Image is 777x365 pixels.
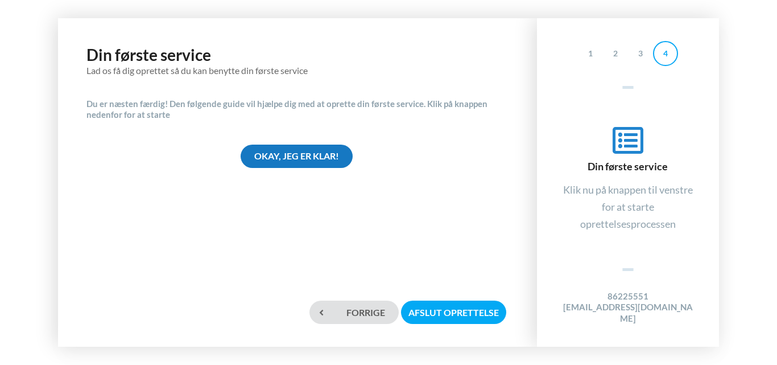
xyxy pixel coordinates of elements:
[560,181,696,232] div: Klik nu på knappen til venstre for at starte oprettelsesprocessen
[560,291,696,302] h4: 86225551
[603,41,628,66] div: 2
[86,99,508,121] h4: Du er næsten færdig! Den følgende guide vil hjælpe dig med at oprette din første service. Klik på...
[86,65,508,76] div: Lad os få dig oprettet så du kan benytte din første service
[560,125,696,173] div: Din første service
[309,301,399,324] div: Forrige
[628,41,653,66] div: 3
[560,302,696,324] h4: [EMAIL_ADDRESS][DOMAIN_NAME]
[86,44,508,76] h1: Din første service
[401,301,506,324] div: Afslut oprettelse
[578,41,603,66] div: 1
[653,41,678,66] div: 4
[241,145,353,168] div: Okay, jeg er klar!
